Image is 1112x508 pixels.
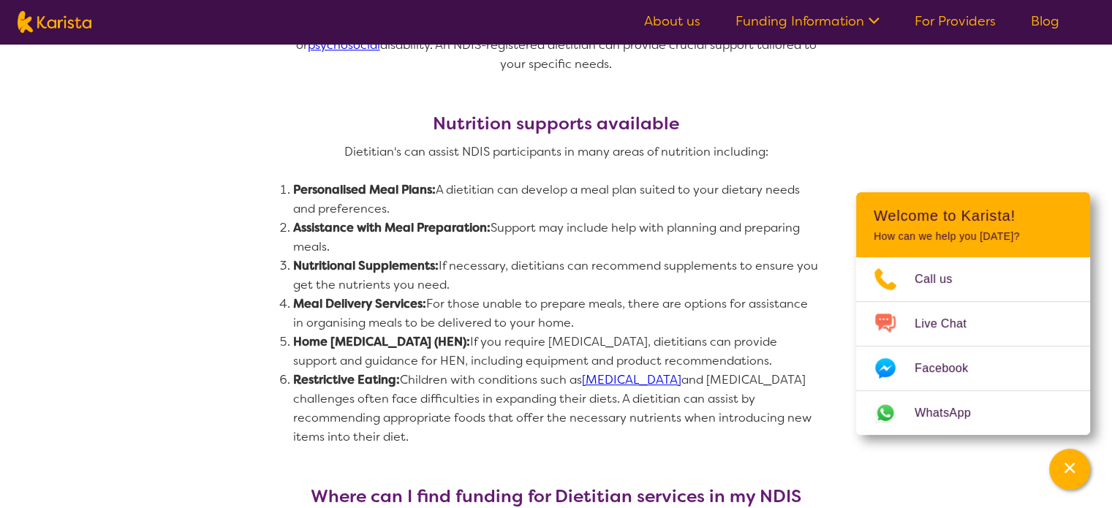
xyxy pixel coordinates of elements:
[915,268,970,290] span: Call us
[293,372,400,387] strong: Restrictive Eating:
[915,313,984,335] span: Live Chat
[644,12,700,30] a: About us
[735,12,880,30] a: Funding Information
[874,230,1073,243] p: How can we help you [DATE]?
[293,113,820,134] h3: Nutrition supports available
[293,334,470,349] strong: Home [MEDICAL_DATA] (HEN):
[874,207,1073,224] h2: Welcome to Karista!
[1049,449,1090,490] button: Channel Menu
[293,258,821,292] span: If necessary, dietitians can recommend supplements to ensure you get the nutrients you need.
[856,257,1090,435] ul: Choose channel
[293,182,803,216] span: A dietitian can develop a meal plan suited to your dietary needs and preferences.
[293,220,803,254] span: Support may include help with planning and preparing meals.
[293,182,436,197] strong: Personalised Meal Plans:
[582,372,681,387] a: [MEDICAL_DATA]
[308,37,380,53] a: psychosocial
[293,296,426,311] strong: Meal Delivery Services:
[1031,12,1059,30] a: Blog
[856,391,1090,435] a: Web link opens in a new tab.
[293,296,811,330] span: For those unable to prepare meals, there are options for assistance in organising meals to be del...
[344,144,768,159] span: Dietitian's can assist NDIS participants in many areas of nutrition including:
[293,258,439,273] strong: Nutritional Supplements:
[18,11,91,33] img: Karista logo
[915,357,986,379] span: Facebook
[915,402,988,424] span: WhatsApp
[293,334,780,368] span: If you require [MEDICAL_DATA], dietitians can provide support and guidance for HEN, including equ...
[856,192,1090,435] div: Channel Menu
[915,12,996,30] a: For Providers
[293,220,491,235] strong: Assistance with Meal Preparation:
[293,372,814,444] span: Children with conditions such as and [MEDICAL_DATA] challenges often face difficulties in expandi...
